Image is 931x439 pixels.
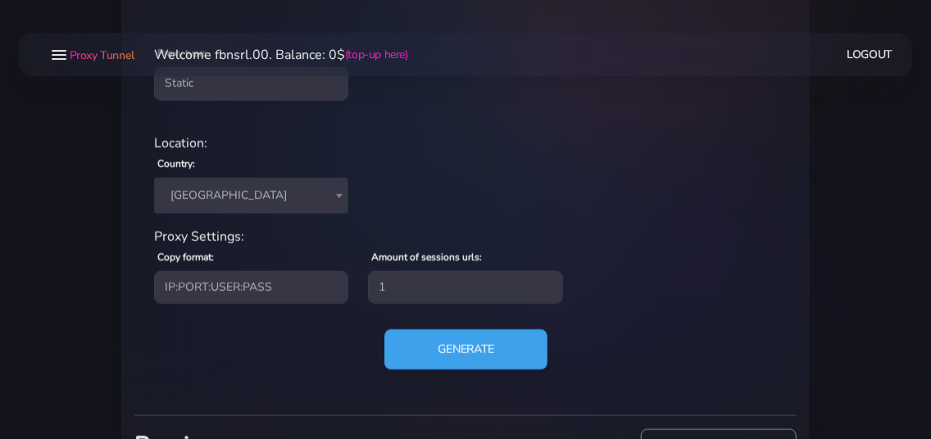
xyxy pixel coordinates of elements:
[66,42,134,68] a: Proxy Tunnel
[157,156,195,171] label: Country:
[144,134,787,153] div: Location:
[134,45,408,65] li: Welcome fbnsrl.00. Balance: 0$
[847,39,893,70] a: Logout
[144,227,787,247] div: Proxy Settings:
[371,250,482,265] label: Amount of sessions urls:
[345,46,408,63] a: (top-up here)
[70,48,134,63] span: Proxy Tunnel
[384,329,547,369] button: Generate
[852,360,911,419] iframe: Webchat Widget
[157,250,214,265] label: Copy format:
[154,178,348,214] span: Italy
[164,184,338,207] span: Italy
